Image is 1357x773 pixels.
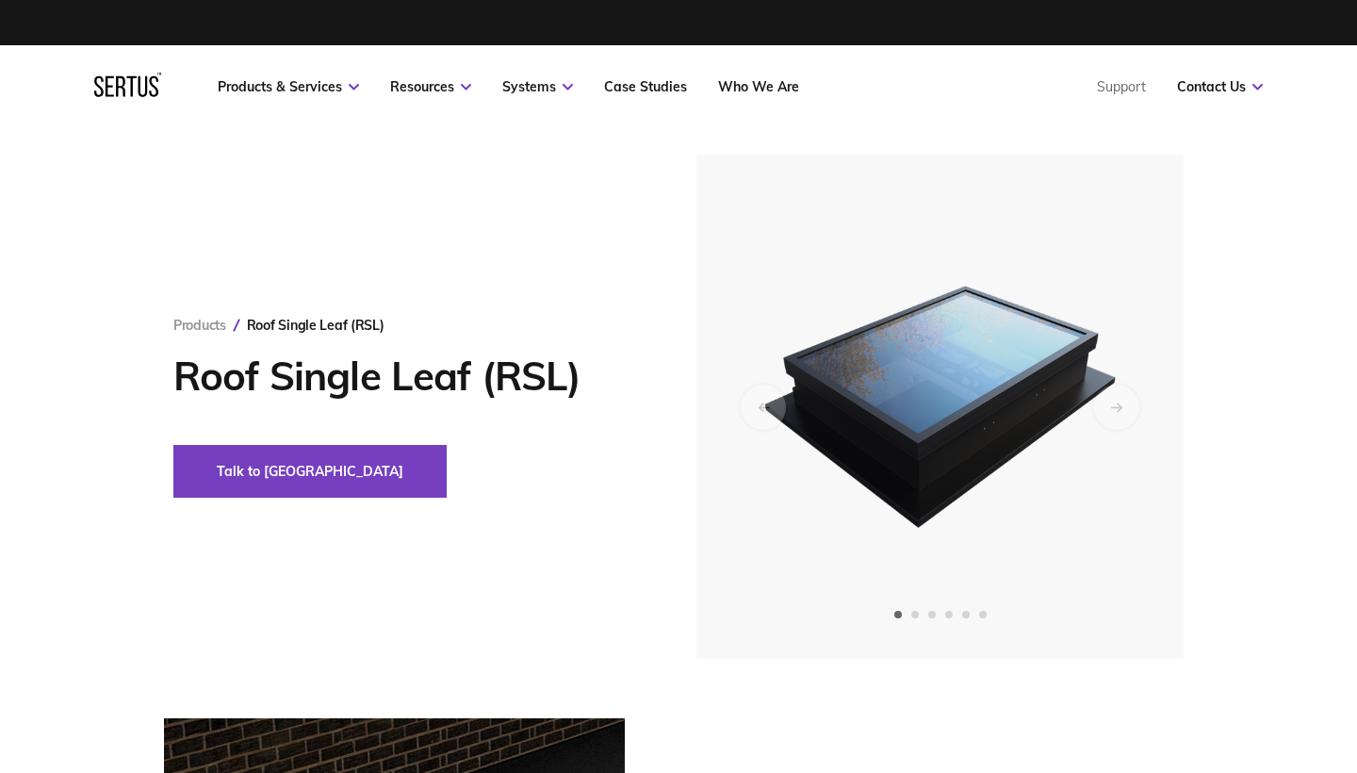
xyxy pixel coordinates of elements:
a: Who We Are [718,78,799,95]
a: Contact Us [1177,78,1263,95]
a: Resources [390,78,471,95]
h1: Roof Single Leaf (RSL) [173,353,640,400]
a: Products [173,317,226,334]
span: Go to slide 2 [911,611,919,618]
div: Previous slide [741,385,786,430]
div: Next slide [1094,385,1139,430]
span: Go to slide 3 [928,611,936,618]
a: Case Studies [604,78,687,95]
a: Support [1097,78,1146,95]
button: Talk to [GEOGRAPHIC_DATA] [173,445,447,498]
span: Go to slide 6 [979,611,987,618]
a: Products & Services [218,78,359,95]
span: Go to slide 4 [945,611,953,618]
span: Go to slide 5 [962,611,970,618]
a: Systems [502,78,573,95]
